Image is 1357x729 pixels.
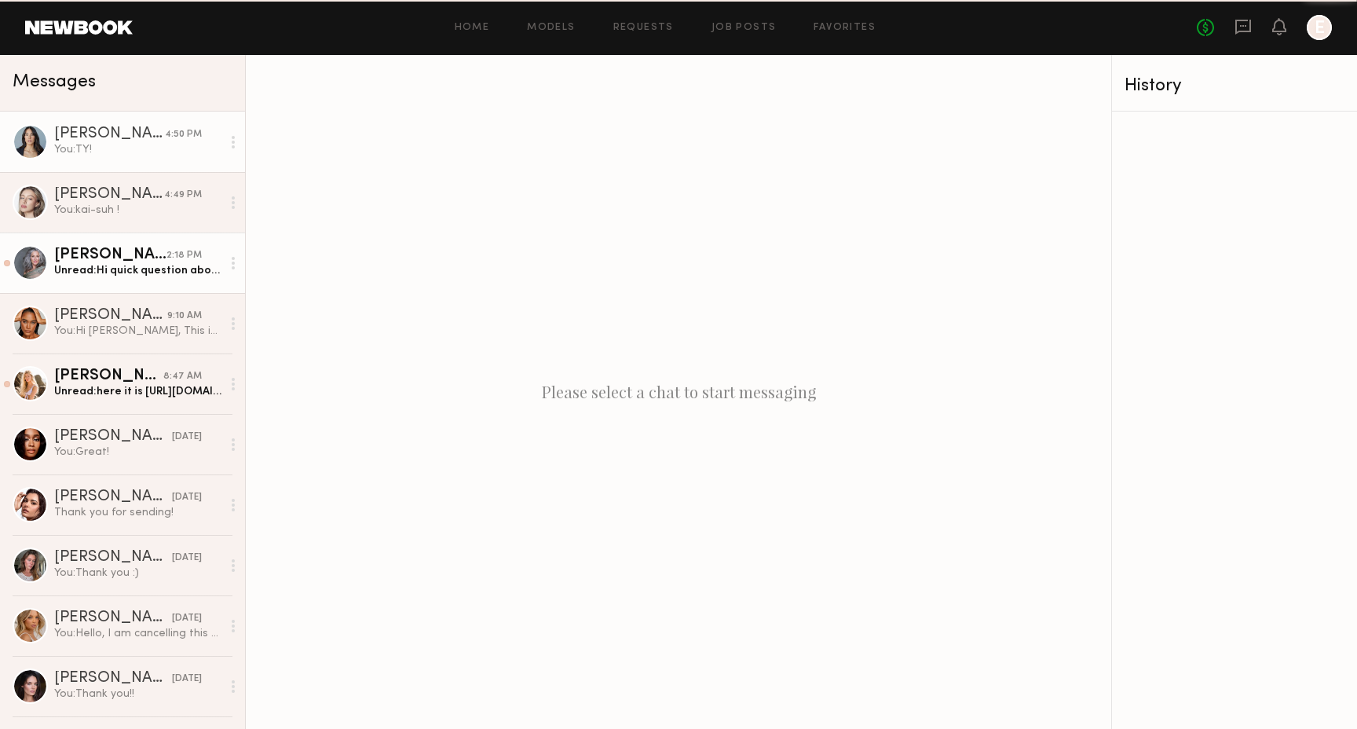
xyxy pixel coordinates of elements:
[54,263,221,278] div: Unread: Hi quick question about the brief. Am I starting with one product then adding the next on...
[54,368,163,384] div: [PERSON_NAME]
[166,248,202,263] div: 2:18 PM
[54,203,221,218] div: You: kai-suh !
[54,247,166,263] div: [PERSON_NAME]
[54,489,172,505] div: [PERSON_NAME]
[172,611,202,626] div: [DATE]
[54,429,172,445] div: [PERSON_NAME]
[54,142,221,157] div: You: TY!
[172,672,202,687] div: [DATE]
[13,73,96,91] span: Messages
[167,309,202,324] div: 9:10 AM
[54,610,172,626] div: [PERSON_NAME]
[246,55,1111,729] div: Please select a chat to start messaging
[164,188,202,203] div: 4:49 PM
[54,687,221,702] div: You: Thank you!!
[163,369,202,384] div: 8:47 AM
[54,126,165,142] div: [PERSON_NAME]
[455,23,490,33] a: Home
[54,566,221,581] div: You: Thank you :)
[814,23,876,33] a: Favorites
[527,23,575,33] a: Models
[613,23,674,33] a: Requests
[54,384,221,399] div: Unread: here it is [URL][DOMAIN_NAME]
[711,23,777,33] a: Job Posts
[54,187,164,203] div: [PERSON_NAME]
[54,445,221,460] div: You: Great!
[54,671,172,687] div: [PERSON_NAME]
[172,490,202,505] div: [DATE]
[172,430,202,445] div: [DATE]
[54,505,221,520] div: Thank you for sending!
[54,308,167,324] div: [PERSON_NAME]
[172,551,202,566] div: [DATE]
[54,626,221,641] div: You: Hello, I am cancelling this booking due to no response.
[54,550,172,566] div: [PERSON_NAME]
[54,324,221,339] div: You: Hi [PERSON_NAME], This is how we typically brief creators and we have not had an issue. "Pro...
[165,127,202,142] div: 4:50 PM
[1307,15,1332,40] a: E
[1125,77,1344,95] div: History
